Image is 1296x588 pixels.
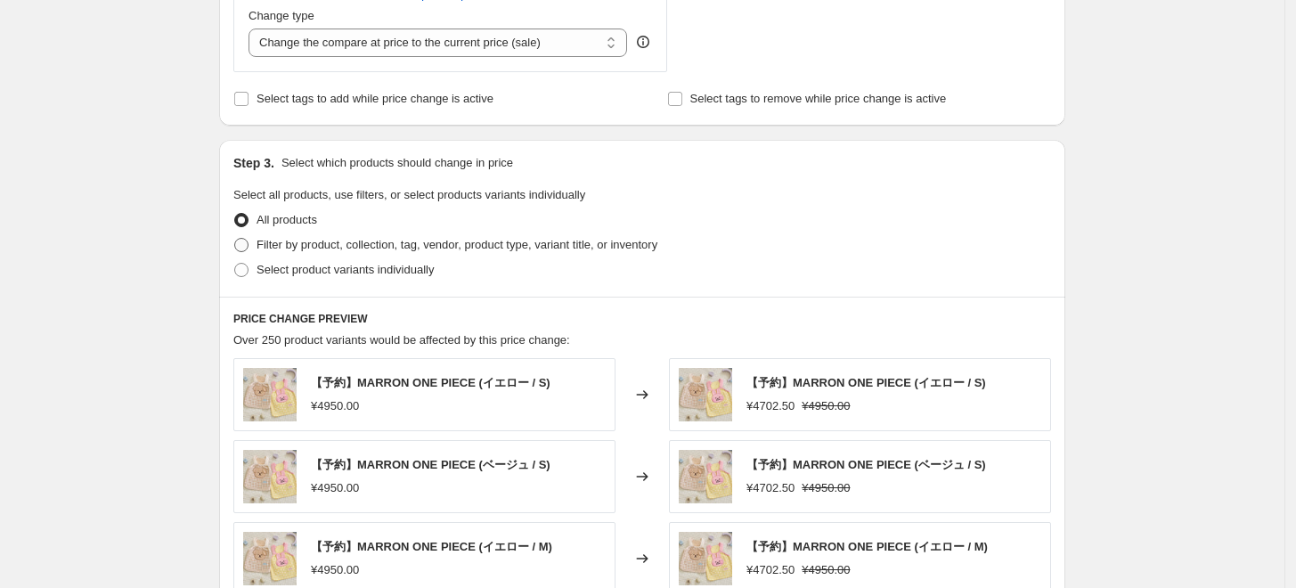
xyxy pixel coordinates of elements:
span: 【予約】MARRON ONE PIECE (イエロー / M) [746,540,988,553]
span: Select product variants individually [257,263,434,276]
h2: Step 3. [233,154,274,172]
div: ¥4702.50 [746,397,795,415]
strike: ¥4950.00 [802,561,850,579]
span: Change type [249,9,314,22]
span: 【予約】MARRON ONE PIECE (イエロー / S) [311,376,550,389]
span: Select tags to remove while price change is active [690,92,947,105]
img: BEN-OP-MAR-08_9910faaf-e199-42f6-b015-6080933d123c_80x.webp [243,368,297,421]
strike: ¥4950.00 [802,397,850,415]
span: 【予約】MARRON ONE PIECE (イエロー / S) [746,376,986,389]
span: Select tags to add while price change is active [257,92,493,105]
span: 【予約】MARRON ONE PIECE (ベージュ / S) [746,458,986,471]
div: ¥4950.00 [311,479,359,497]
img: BEN-OP-MAR-08_9910faaf-e199-42f6-b015-6080933d123c_80x.webp [243,450,297,503]
span: Select all products, use filters, or select products variants individually [233,188,585,201]
div: ¥4950.00 [311,561,359,579]
div: ¥4702.50 [746,561,795,579]
img: BEN-OP-MAR-08_9910faaf-e199-42f6-b015-6080933d123c_80x.webp [679,532,732,585]
span: Over 250 product variants would be affected by this price change: [233,333,570,347]
span: All products [257,213,317,226]
span: 【予約】MARRON ONE PIECE (イエロー / M) [311,540,552,553]
span: 【予約】MARRON ONE PIECE (ベージュ / S) [311,458,550,471]
img: BEN-OP-MAR-08_9910faaf-e199-42f6-b015-6080933d123c_80x.webp [243,532,297,585]
div: ¥4702.50 [746,479,795,497]
span: Filter by product, collection, tag, vendor, product type, variant title, or inventory [257,238,657,251]
img: BEN-OP-MAR-08_9910faaf-e199-42f6-b015-6080933d123c_80x.webp [679,450,732,503]
div: help [634,33,652,51]
div: ¥4950.00 [311,397,359,415]
h6: PRICE CHANGE PREVIEW [233,312,1051,326]
strike: ¥4950.00 [802,479,850,497]
p: Select which products should change in price [281,154,513,172]
img: BEN-OP-MAR-08_9910faaf-e199-42f6-b015-6080933d123c_80x.webp [679,368,732,421]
